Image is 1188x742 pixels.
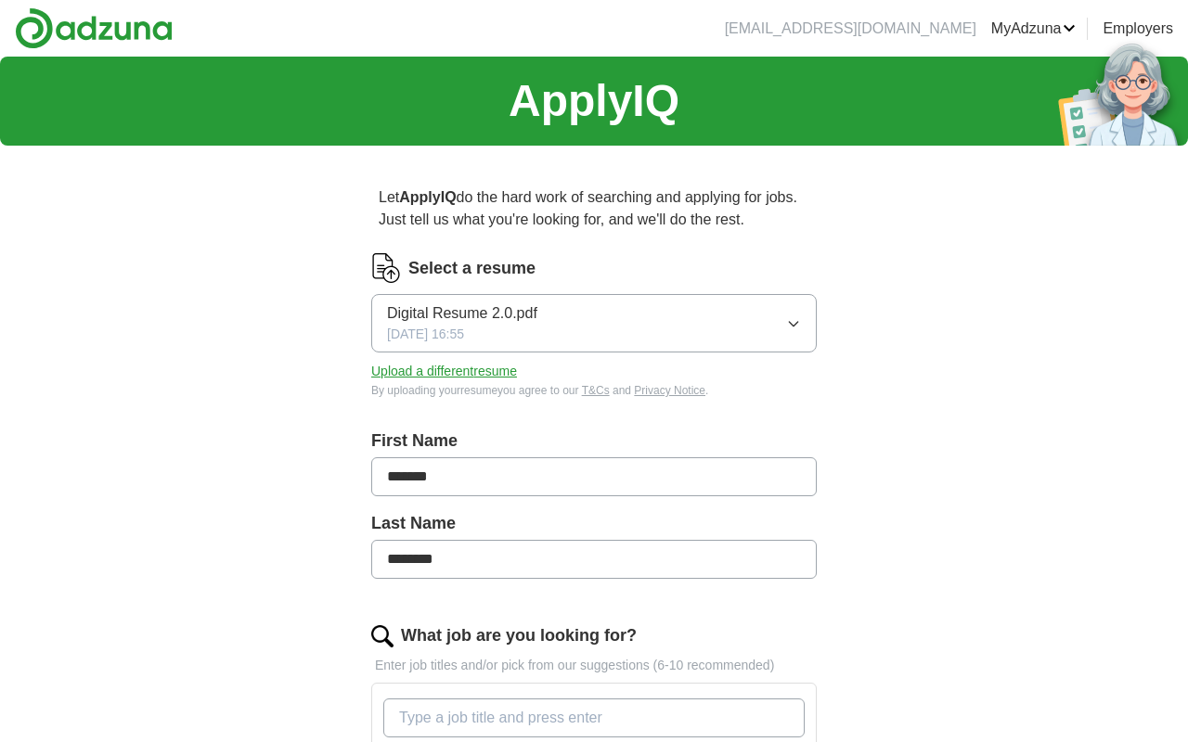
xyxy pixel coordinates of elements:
[371,362,517,381] button: Upload a differentresume
[371,382,817,399] div: By uploading your resume you agree to our and .
[383,698,805,737] input: Type a job title and press enter
[371,511,817,536] label: Last Name
[371,625,394,647] img: search.png
[582,384,610,397] a: T&Cs
[509,68,679,134] h1: ApplyIQ
[1103,18,1173,40] a: Employers
[15,7,173,49] img: Adzuna logo
[371,294,817,352] button: Digital Resume 2.0.pdf[DATE] 16:55
[399,189,456,205] strong: ApplyIQ
[371,253,401,283] img: CV Icon
[371,179,817,238] p: Let do the hard work of searching and applying for jobs. Just tell us what you're looking for, an...
[387,325,464,344] span: [DATE] 16:55
[408,256,536,281] label: Select a resume
[634,384,705,397] a: Privacy Notice
[371,656,817,675] p: Enter job titles and/or pick from our suggestions (6-10 recommended)
[371,429,817,454] label: First Name
[387,302,537,325] span: Digital Resume 2.0.pdf
[725,18,976,40] li: [EMAIL_ADDRESS][DOMAIN_NAME]
[991,18,1077,40] a: MyAdzuna
[401,623,637,648] label: What job are you looking for?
